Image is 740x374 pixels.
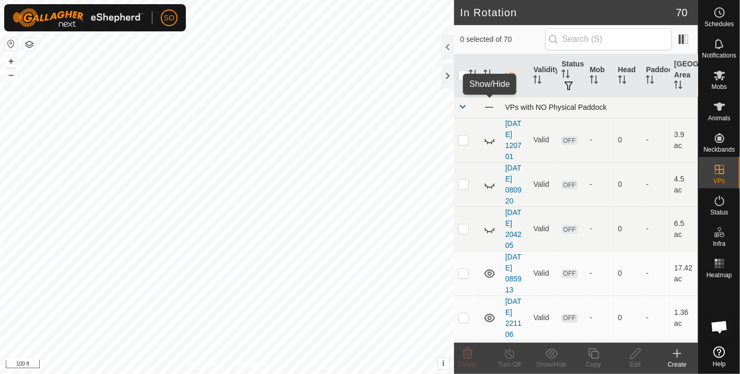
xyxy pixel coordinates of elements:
[561,71,570,80] p-sorticon: Activate to sort
[23,38,36,51] button: Map Layers
[708,115,731,121] span: Animals
[704,311,735,343] div: Open chat
[545,28,672,50] input: Search (S)
[646,77,654,85] p-sorticon: Activate to sort
[460,34,545,45] span: 0 selected of 70
[529,118,557,162] td: Valid
[529,207,557,251] td: Valid
[674,82,682,90] p-sorticon: Activate to sort
[614,162,642,207] td: 0
[590,77,598,85] p-sorticon: Activate to sort
[590,268,610,279] div: -
[505,119,522,161] a: [DATE] 120701
[710,209,728,216] span: Status
[703,146,735,153] span: Neckbands
[489,360,531,369] div: Turn Off
[501,54,529,97] th: VP
[656,360,698,369] div: Create
[642,251,670,296] td: -
[670,118,698,162] td: 3.9 ac
[704,21,734,27] span: Schedules
[561,225,577,234] span: OFF
[642,296,670,340] td: -
[469,71,477,80] p-sorticon: Activate to sort
[670,207,698,251] td: 6.5 ac
[505,103,694,111] div: VPs with NO Physical Paddock
[561,136,577,145] span: OFF
[572,360,614,369] div: Copy
[505,253,522,294] a: [DATE] 085913
[676,5,688,20] span: 70
[5,69,17,81] button: –
[614,54,642,97] th: Head
[561,269,577,278] span: OFF
[442,359,444,368] span: i
[557,54,586,97] th: Status
[460,6,676,19] h2: In Rotation
[670,54,698,97] th: [GEOGRAPHIC_DATA] Area
[614,251,642,296] td: 0
[529,54,557,97] th: Validity
[529,251,557,296] td: Valid
[533,77,542,85] p-sorticon: Activate to sort
[505,208,522,250] a: [DATE] 204205
[614,118,642,162] td: 0
[670,162,698,207] td: 4.5 ac
[438,358,449,369] button: i
[699,342,740,371] a: Help
[586,54,614,97] th: Mob
[185,360,225,370] a: Privacy Policy
[164,13,174,24] span: SO
[590,223,610,234] div: -
[713,178,725,184] span: VPs
[483,71,492,80] p-sorticon: Activate to sort
[642,207,670,251] td: -
[713,241,725,247] span: Infra
[5,55,17,67] button: +
[642,118,670,162] td: -
[642,162,670,207] td: -
[614,207,642,251] td: 0
[531,360,572,369] div: Show/Hide
[590,179,610,190] div: -
[237,360,268,370] a: Contact Us
[459,361,477,368] span: Delete
[505,297,522,338] a: [DATE] 221106
[706,272,732,278] span: Heatmap
[670,296,698,340] td: 1.36 ac
[529,162,557,207] td: Valid
[529,296,557,340] td: Valid
[614,360,656,369] div: Edit
[561,314,577,323] span: OFF
[614,296,642,340] td: 0
[590,312,610,323] div: -
[561,180,577,189] span: OFF
[13,8,143,27] img: Gallagher Logo
[712,84,727,90] span: Mobs
[642,54,670,97] th: Paddock
[713,361,726,367] span: Help
[505,164,522,205] a: [DATE] 080920
[702,52,736,59] span: Notifications
[590,134,610,145] div: -
[5,38,17,50] button: Reset Map
[670,251,698,296] td: 17.42 ac
[618,77,626,85] p-sorticon: Activate to sort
